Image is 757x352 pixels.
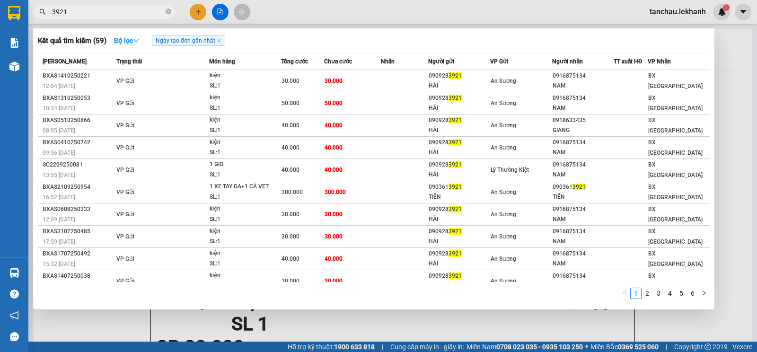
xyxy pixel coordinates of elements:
[553,192,614,202] div: TIỀN
[43,182,114,192] div: BXAS2109250954
[553,281,614,291] div: NAM
[325,189,346,195] span: 300.000
[43,227,114,237] div: BXAS3107250485
[116,167,134,173] span: VP Gửi
[449,250,462,257] span: 3921
[553,237,614,246] div: NAM
[8,42,104,55] div: 0939663996
[490,58,508,65] span: VP Gửi
[7,62,22,72] span: CR :
[664,288,676,299] li: 4
[648,184,703,201] span: BX [GEOGRAPHIC_DATA]
[325,211,343,218] span: 30.000
[43,93,114,103] div: BXAS1310250053
[429,160,490,170] div: 090928
[116,58,142,65] span: Trạng thái
[43,105,75,112] span: 10:34 [DATE]
[106,33,147,48] button: Bộ lọcdown
[9,268,19,278] img: warehouse-icon
[429,182,490,192] div: 090361
[429,138,490,148] div: 090928
[614,58,643,65] span: TT xuất HĐ
[210,159,281,170] div: 1 GIO
[282,122,299,129] span: 40.000
[381,58,395,65] span: Nhãn
[116,100,134,106] span: VP Gửi
[653,288,664,299] li: 3
[698,288,710,299] li: Next Page
[325,122,343,129] span: 40.000
[429,237,490,246] div: HẢI
[116,78,134,84] span: VP Gửi
[449,206,462,212] span: 3921
[648,72,703,89] span: BX [GEOGRAPHIC_DATA]
[116,144,134,151] span: VP Gửi
[325,278,343,284] span: 30.000
[553,182,614,192] div: 090361
[449,72,462,79] span: 3921
[210,115,281,125] div: kiện
[282,255,299,262] span: 40.000
[648,228,703,245] span: BX [GEOGRAPHIC_DATA]
[325,144,343,151] span: 40.000
[429,271,490,281] div: 090928
[631,288,641,299] a: 1
[449,95,462,101] span: 3921
[429,204,490,214] div: 090928
[282,78,299,84] span: 30.000
[8,31,104,42] div: ANH THIỆN
[449,139,462,146] span: 3921
[43,172,75,178] span: 13:55 [DATE]
[491,211,516,218] span: An Sương
[43,216,75,223] span: 12:09 [DATE]
[491,78,516,84] span: An Sương
[642,288,652,299] a: 2
[43,160,114,170] div: SG2209250081
[553,204,614,214] div: 0916875134
[553,271,614,281] div: 0916875134
[491,278,516,284] span: An Sương
[698,288,710,299] button: right
[43,271,114,281] div: BXAS1407250038
[429,214,490,224] div: HẢI
[325,233,343,240] span: 30.000
[648,139,703,156] span: BX [GEOGRAPHIC_DATA]
[630,288,642,299] li: 1
[648,250,703,267] span: BX [GEOGRAPHIC_DATA]
[282,144,299,151] span: 40.000
[38,36,106,46] h3: Kết quả tìm kiếm ( 59 )
[553,81,614,91] div: NAM
[111,9,133,19] span: Nhận:
[8,8,104,31] div: BX [GEOGRAPHIC_DATA]
[281,58,308,65] span: Tổng cước
[210,259,281,269] div: SL: 1
[553,259,614,269] div: NAM
[553,170,614,180] div: NAM
[133,37,140,44] span: down
[111,8,192,19] div: An Sương
[619,288,630,299] li: Previous Page
[43,71,114,81] div: BXAS1410250221
[10,332,19,341] span: message
[449,161,462,168] span: 3921
[210,226,281,237] div: kiện
[449,273,462,279] span: 3921
[648,161,703,178] span: BX [GEOGRAPHIC_DATA]
[449,228,462,235] span: 3921
[111,31,192,44] div: 0969091246
[428,58,454,65] span: Người gửi
[152,35,225,46] span: Ngày tạo đơn gần nhất
[491,167,529,173] span: Lý Thường Kiệt
[43,138,114,148] div: BXAS0410250742
[687,288,698,299] li: 6
[553,214,614,224] div: NAM
[116,255,134,262] span: VP Gửi
[282,167,299,173] span: 40.000
[210,271,281,281] div: kiện
[553,93,614,103] div: 0916875134
[325,78,343,84] span: 30.000
[217,38,221,43] span: close
[166,8,171,17] span: close-circle
[665,288,675,299] a: 4
[43,115,114,125] div: BXAS0510250866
